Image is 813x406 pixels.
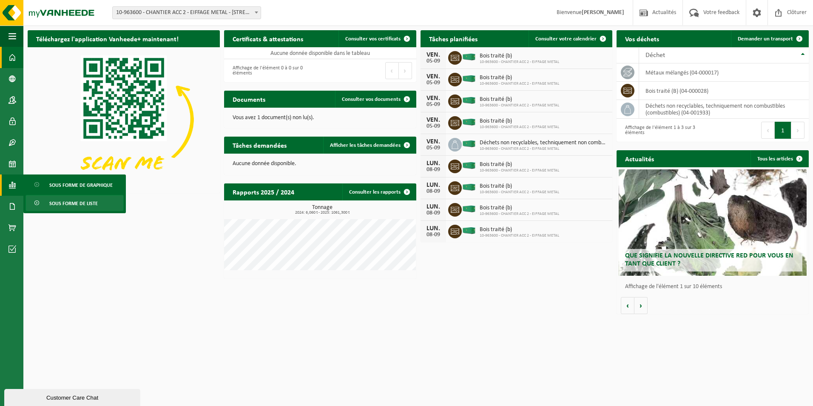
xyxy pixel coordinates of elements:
span: 10-963600 - CHANTIER ACC 2 - EIFFAGE METAL [480,212,559,217]
div: 05-09 [425,102,442,108]
div: LUN. [425,160,442,167]
a: Consulter votre calendrier [529,30,611,47]
div: Affichage de l'élément 1 à 3 sur 3 éléments [621,121,708,140]
iframe: chat widget [4,387,142,406]
button: Next [399,62,412,79]
td: Aucune donnée disponible dans le tableau [224,47,416,59]
div: Affichage de l'élément 0 à 0 sur 0 éléments [228,61,316,80]
img: HK-XC-40-GN-00 [462,205,476,213]
div: 05-09 [425,58,442,64]
img: HK-XC-40-GN-00 [462,53,476,61]
span: 10-963600 - CHANTIER ACC 2 - EIFFAGE METAL [480,168,559,173]
h2: Certificats & attestations [224,30,312,47]
span: Bois traité (b) [480,53,559,60]
h2: Rapports 2025 / 2024 [224,183,303,200]
span: 10-963600 - CHANTIER ACC 2 - EIFFAGE METAL [480,103,559,108]
p: Vous avez 1 document(s) non lu(s). [233,115,408,121]
span: Déchet [645,52,665,59]
h3: Tonnage [228,205,416,215]
div: 08-09 [425,232,442,238]
img: HK-XC-40-GN-00 [462,118,476,126]
span: 10-963600 - CHANTIER ACC 2 - EIFFAGE METAL [480,190,559,195]
img: HK-XC-40-GN-00 [462,162,476,169]
p: Affichage de l'élément 1 sur 10 éléments [625,284,804,290]
a: Que signifie la nouvelle directive RED pour vous en tant que client ? [619,169,807,276]
h2: Téléchargez l'application Vanheede+ maintenant! [28,30,187,47]
span: 10-963600 - CHANTIER ACC 2 - EIFFAGE METAL - 62138 DOUVRIN, AVENUE DE PARIS 900 [112,6,261,19]
div: LUN. [425,203,442,210]
span: Afficher les tâches demandées [330,143,401,148]
img: HK-XC-40-GN-00 [462,97,476,104]
div: VEN. [425,51,442,58]
span: Bois traité (b) [480,74,559,81]
td: bois traité (B) (04-000028) [639,82,809,100]
button: Previous [761,122,775,139]
p: Aucune donnée disponible. [233,161,408,167]
span: Consulter vos certificats [345,36,401,42]
span: Que signifie la nouvelle directive RED pour vous en tant que client ? [625,252,793,267]
span: Bois traité (b) [480,118,559,125]
a: Sous forme de liste [26,195,124,211]
span: Sous forme de graphique [49,177,113,193]
button: Next [791,122,804,139]
span: Consulter votre calendrier [535,36,597,42]
h2: Vos déchets [617,30,668,47]
a: Demander un transport [731,30,808,47]
a: Consulter vos documents [335,91,415,108]
span: 10-963600 - CHANTIER ACC 2 - EIFFAGE METAL [480,233,559,238]
button: Volgende [634,297,648,314]
span: Bois traité (b) [480,183,559,190]
h2: Tâches planifiées [421,30,486,47]
a: Sous forme de graphique [26,177,124,193]
span: Bois traité (b) [480,96,559,103]
img: Download de VHEPlus App [28,47,220,192]
span: Demander un transport [738,36,793,42]
div: 08-09 [425,210,442,216]
span: 10-963600 - CHANTIER ACC 2 - EIFFAGE METAL [480,81,559,86]
div: VEN. [425,117,442,123]
div: LUN. [425,182,442,189]
td: métaux mélangés (04-000017) [639,63,809,82]
div: VEN. [425,73,442,80]
div: 05-09 [425,80,442,86]
button: Vorige [621,297,634,314]
div: VEN. [425,138,442,145]
span: 2024: 6,060 t - 2025: 1061,300 t [228,211,416,215]
span: Bois traité (b) [480,226,559,233]
img: HK-XC-40-GN-00 [462,227,476,234]
h2: Actualités [617,150,662,167]
span: Bois traité (b) [480,205,559,212]
span: Bois traité (b) [480,161,559,168]
span: 10-963600 - CHANTIER ACC 2 - EIFFAGE METAL [480,146,608,152]
a: Tous les articles [750,150,808,167]
strong: [PERSON_NAME] [582,9,624,16]
div: 08-09 [425,189,442,194]
span: 10-963600 - CHANTIER ACC 2 - EIFFAGE METAL - 62138 DOUVRIN, AVENUE DE PARIS 900 [113,7,261,19]
div: VEN. [425,95,442,102]
a: Afficher les tâches demandées [323,137,415,154]
button: 1 [775,122,791,139]
img: HK-XC-40-GN-00 [462,183,476,191]
button: Previous [385,62,399,79]
h2: Tâches demandées [224,137,295,153]
a: Consulter vos certificats [338,30,415,47]
div: LUN. [425,225,442,232]
div: 05-09 [425,123,442,129]
span: Consulter vos documents [342,97,401,102]
span: 10-963600 - CHANTIER ACC 2 - EIFFAGE METAL [480,125,559,130]
span: Déchets non recyclables, techniquement non combustibles (combustibles) [480,140,608,146]
span: 10-963600 - CHANTIER ACC 2 - EIFFAGE METAL [480,60,559,65]
td: déchets non recyclables, techniquement non combustibles (combustibles) (04-001933) [639,100,809,119]
a: Consulter les rapports [342,183,415,200]
img: HK-XC-40-GN-00 [462,75,476,83]
span: Sous forme de liste [49,195,98,212]
div: 08-09 [425,167,442,173]
img: HK-XC-40-GN-00 [462,140,476,148]
div: 05-09 [425,145,442,151]
h2: Documents [224,91,274,107]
